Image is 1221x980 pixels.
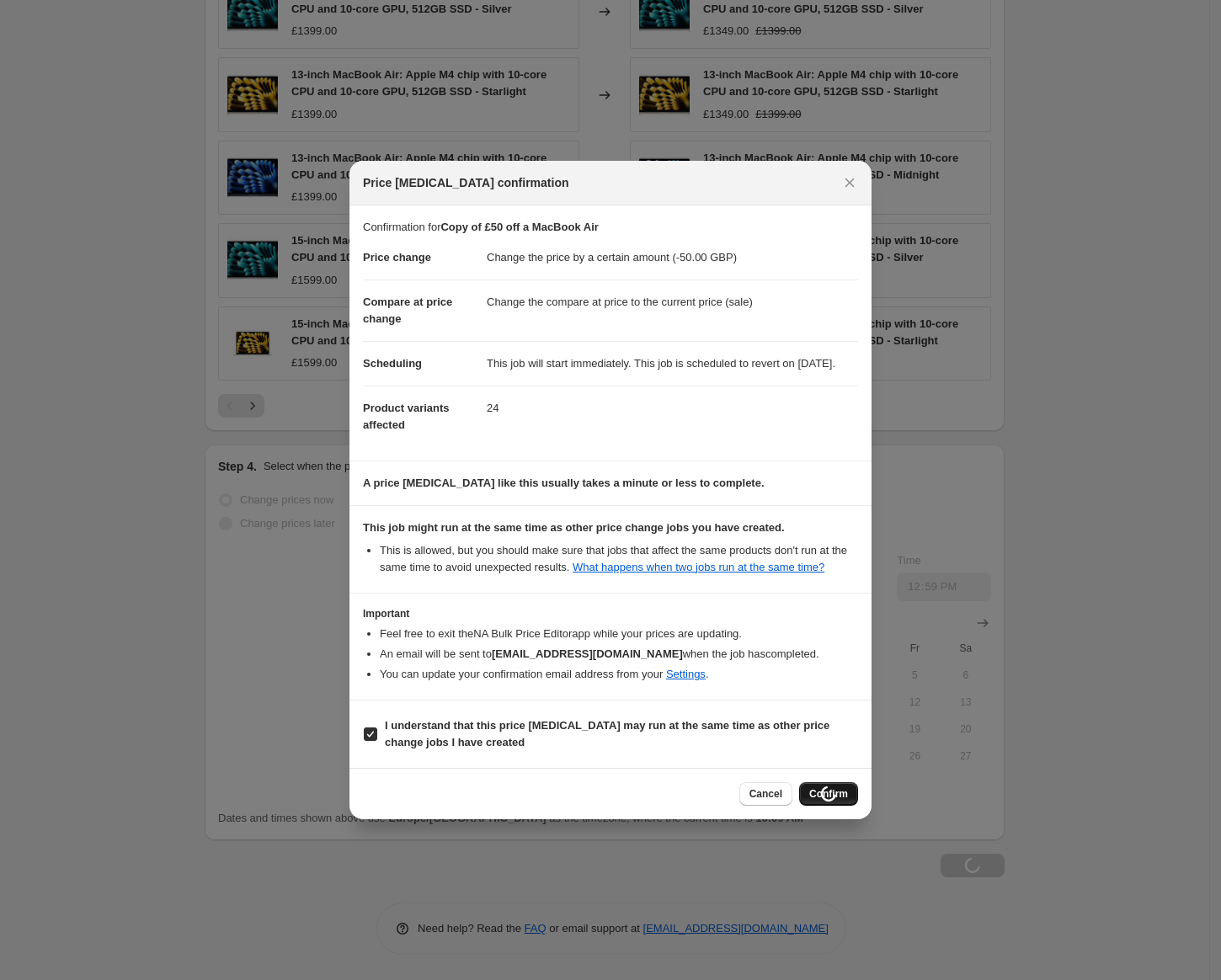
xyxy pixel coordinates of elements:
[363,607,858,620] h3: Important
[487,236,858,280] dd: Change the price by a certain amount (-50.00 GBP)
[363,477,765,489] b: A price [MEDICAL_DATA] like this usually takes a minute or less to complete.
[487,280,858,324] dd: Change the compare at price to the current price (sale)
[363,174,569,191] span: Price [MEDICAL_DATA] confirmation
[838,171,861,194] button: Close
[380,542,858,576] li: This is allowed, but you should make sure that jobs that affect the same products don ' t run at ...
[363,296,452,325] span: Compare at price change
[487,386,858,430] dd: 24
[380,626,858,642] li: Feel free to exit the NA Bulk Price Editor app while your prices are updating.
[739,782,792,806] button: Cancel
[749,787,782,801] span: Cancel
[363,251,431,264] span: Price change
[492,647,683,660] b: [EMAIL_ADDRESS][DOMAIN_NAME]
[440,221,598,233] b: Copy of £50 off a MacBook Air
[363,357,422,370] span: Scheduling
[380,666,858,683] li: You can update your confirmation email address from your .
[363,402,450,431] span: Product variants affected
[573,561,824,573] a: What happens when two jobs run at the same time?
[385,719,829,748] b: I understand that this price [MEDICAL_DATA] may run at the same time as other price change jobs I...
[487,341,858,386] dd: This job will start immediately. This job is scheduled to revert on [DATE].
[666,668,706,680] a: Settings
[363,219,858,236] p: Confirmation for
[380,646,858,663] li: An email will be sent to when the job has completed .
[363,521,785,534] b: This job might run at the same time as other price change jobs you have created.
